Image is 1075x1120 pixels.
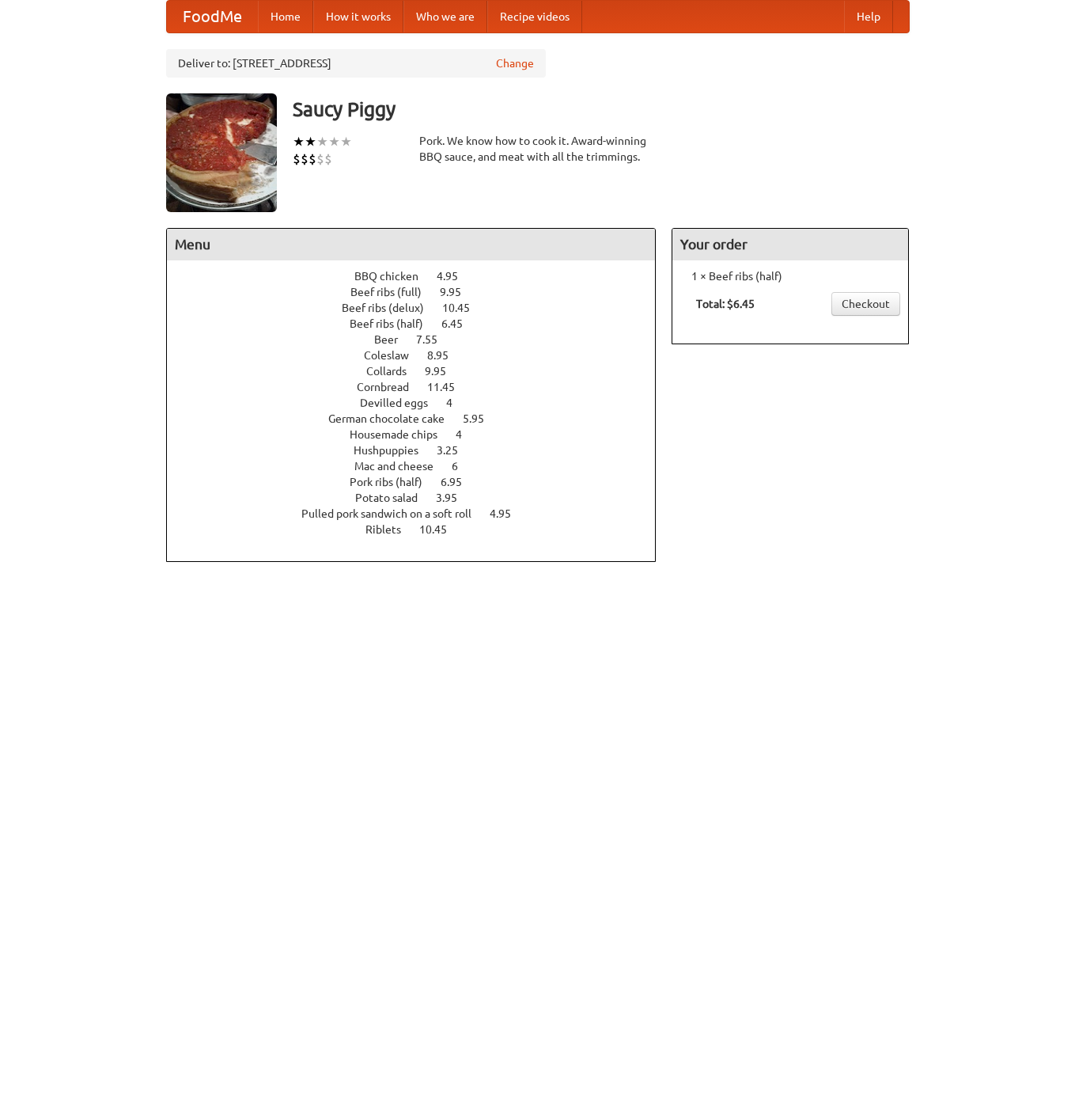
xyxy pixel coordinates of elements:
[316,133,328,150] li: ★
[437,270,474,283] span: 4.95
[293,133,305,150] li: ★
[350,286,437,298] span: Beef ribs (full)
[419,523,463,536] span: 10.45
[442,302,486,314] span: 10.45
[328,133,340,150] li: ★
[340,133,352,150] li: ★
[354,270,434,283] span: BBQ chicken
[354,444,487,457] a: Hushpuppies 3.25
[456,428,478,441] span: 4
[166,93,277,212] img: angular.jpg
[672,229,908,260] h4: Your order
[441,317,479,330] span: 6.45
[357,381,484,393] a: Cornbread 11.45
[425,365,462,378] span: 9.95
[427,349,464,362] span: 8.95
[496,55,534,71] a: Change
[436,492,473,504] span: 3.95
[374,333,414,346] span: Beer
[354,270,487,283] a: BBQ chicken 4.95
[696,298,755,310] b: Total: $6.45
[167,1,258,32] a: FoodMe
[487,1,582,32] a: Recipe videos
[452,460,474,473] span: 6
[342,302,499,314] a: Beef ribs (delux) 10.45
[374,333,467,346] a: Beer 7.55
[301,507,487,520] span: Pulled pork sandwich on a soft roll
[328,412,513,425] a: German chocolate cake 5.95
[490,507,527,520] span: 4.95
[366,365,422,378] span: Collards
[366,365,475,378] a: Collards 9.95
[342,302,440,314] span: Beef ribs (delux)
[441,476,478,488] span: 6.95
[301,507,540,520] a: Pulled pork sandwich on a soft roll 4.95
[313,1,403,32] a: How it works
[328,412,460,425] span: German chocolate cake
[357,381,425,393] span: Cornbread
[446,397,468,409] span: 4
[355,492,433,504] span: Potato salad
[350,476,438,488] span: Pork ribs (half)
[301,150,308,168] li: $
[427,381,471,393] span: 11.45
[463,412,500,425] span: 5.95
[308,150,316,168] li: $
[416,333,453,346] span: 7.55
[350,317,492,330] a: Beef ribs (half) 6.45
[403,1,487,32] a: Who we are
[350,428,453,441] span: Housemade chips
[364,349,478,362] a: Coleslaw 8.95
[355,492,486,504] a: Potato salad 3.95
[844,1,893,32] a: Help
[293,150,301,168] li: $
[350,286,490,298] a: Beef ribs (full) 9.95
[680,268,900,284] li: 1 × Beef ribs (half)
[350,428,491,441] a: Housemade chips 4
[293,93,910,125] h3: Saucy Piggy
[360,397,444,409] span: Devilled eggs
[364,349,425,362] span: Coleslaw
[365,523,417,536] span: Riblets
[437,444,474,457] span: 3.25
[350,476,491,488] a: Pork ribs (half) 6.95
[354,444,434,457] span: Hushpuppies
[419,133,657,165] div: Pork. We know how to cook it. Award-winning BBQ sauce, and meat with all the trimmings.
[354,460,487,473] a: Mac and cheese 6
[831,292,900,316] a: Checkout
[360,397,482,409] a: Devilled eggs 4
[167,229,656,260] h4: Menu
[440,286,477,298] span: 9.95
[316,150,324,168] li: $
[166,49,546,78] div: Deliver to: [STREET_ADDRESS]
[354,460,449,473] span: Mac and cheese
[258,1,313,32] a: Home
[365,523,476,536] a: Riblets 10.45
[305,133,316,150] li: ★
[324,150,332,168] li: $
[350,317,439,330] span: Beef ribs (half)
